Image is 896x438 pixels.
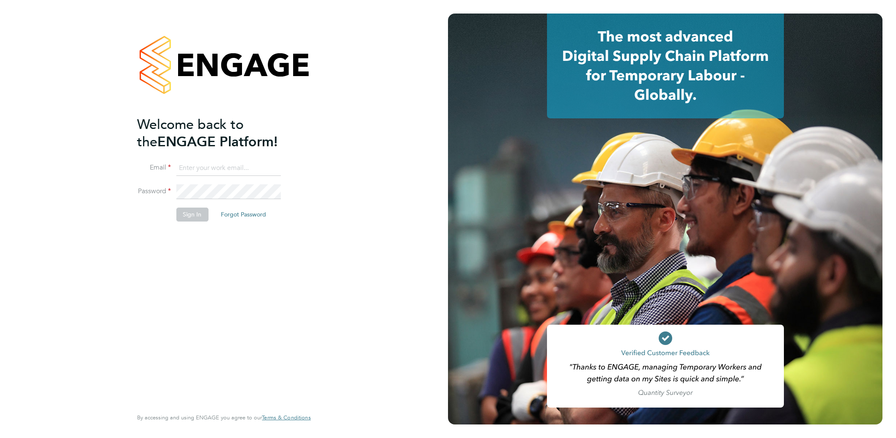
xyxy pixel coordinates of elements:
[262,414,311,421] a: Terms & Conditions
[137,414,311,421] span: By accessing and using ENGAGE you agree to our
[262,414,311,421] span: Terms & Conditions
[176,161,280,176] input: Enter your work email...
[176,208,208,221] button: Sign In
[137,187,171,196] label: Password
[137,163,171,172] label: Email
[214,208,273,221] button: Forgot Password
[137,116,302,151] h2: ENGAGE Platform!
[137,116,244,150] span: Welcome back to the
